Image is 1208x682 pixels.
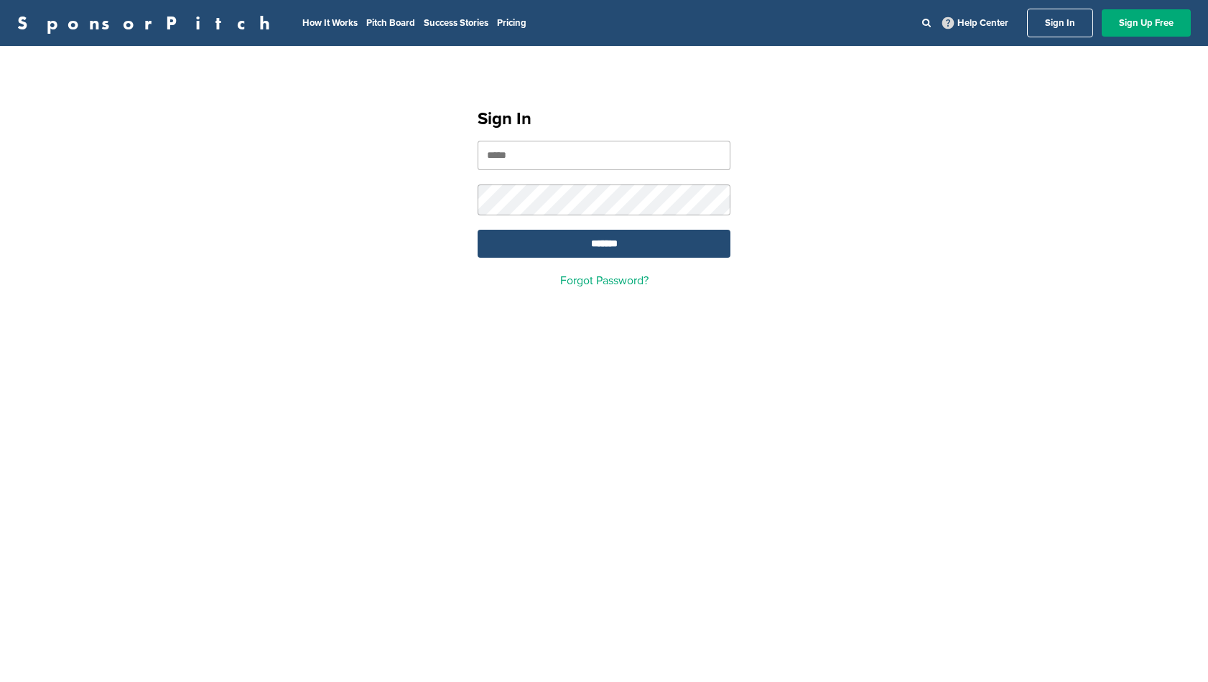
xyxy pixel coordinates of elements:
[560,274,649,288] a: Forgot Password?
[1027,9,1093,37] a: Sign In
[302,17,358,29] a: How It Works
[424,17,488,29] a: Success Stories
[17,14,279,32] a: SponsorPitch
[478,106,730,132] h1: Sign In
[366,17,415,29] a: Pitch Board
[939,14,1011,32] a: Help Center
[1102,9,1191,37] a: Sign Up Free
[497,17,526,29] a: Pricing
